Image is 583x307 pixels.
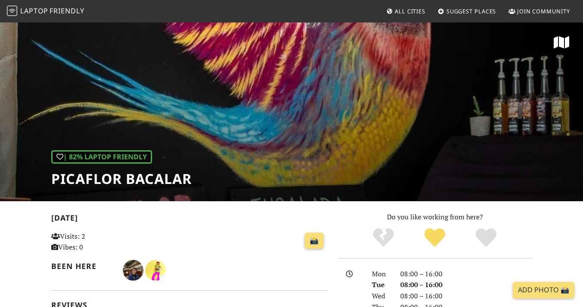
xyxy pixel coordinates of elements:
[367,279,395,291] div: Tue
[7,4,84,19] a: LaptopFriendly LaptopFriendly
[358,227,409,249] div: No
[517,7,570,15] span: Join Community
[145,260,166,281] img: 2226-katrina.jpg
[123,265,145,274] span: Cesar Hernandez
[395,279,537,291] div: 08:00 – 16:00
[460,227,511,249] div: Definitely!
[367,269,395,280] div: Mon
[505,3,574,19] a: Join Community
[51,213,327,226] h2: [DATE]
[51,150,152,164] div: | 82% Laptop Friendly
[446,7,496,15] span: Suggest Places
[395,269,537,280] div: 08:00 – 16:00
[395,7,425,15] span: All Cities
[409,227,461,249] div: Yes
[51,262,112,271] h2: Been here
[145,265,166,274] span: Katrina Julia
[513,282,574,298] a: Add Photo 📸
[338,212,532,223] p: Do you like working from here?
[20,6,48,16] span: Laptop
[305,233,324,249] a: 📸
[51,231,137,253] p: Visits: 2 Vibes: 0
[7,6,17,16] img: LaptopFriendly
[434,3,500,19] a: Suggest Places
[395,291,537,302] div: 08:00 – 16:00
[123,260,143,281] img: 3194-cesar.jpg
[50,6,84,16] span: Friendly
[51,171,192,187] h1: Picaflor Bacalar
[383,3,429,19] a: All Cities
[367,291,395,302] div: Wed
